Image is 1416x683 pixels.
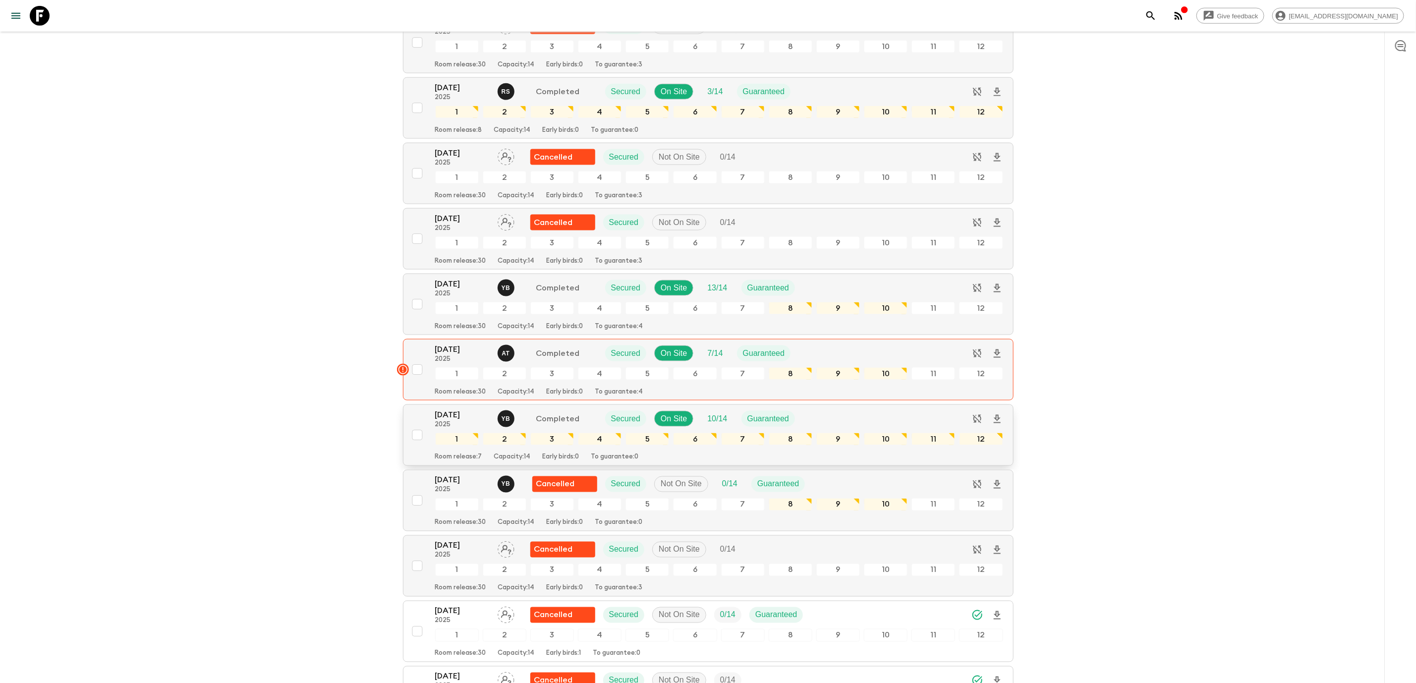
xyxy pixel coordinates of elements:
div: Trip Fill [701,345,729,361]
p: Capacity: 14 [498,323,535,331]
p: To guarantee: 3 [595,192,643,200]
p: Y B [502,480,510,488]
svg: Sync disabled - Archived departures are not synced [971,413,983,425]
button: [DATE]2025Yogi Bear (Indra Prayogi)CompletedSecuredOn SiteTrip FillGuaranteed123456789101112Room ... [403,404,1014,466]
div: 8 [769,367,812,380]
p: [DATE] [435,147,490,159]
p: Guaranteed [743,347,785,359]
span: [EMAIL_ADDRESS][DOMAIN_NAME] [1284,12,1404,20]
p: [DATE] [435,605,490,617]
span: Yogi Bear (Indra Prayogi) [498,283,516,290]
div: Not On Site [652,149,706,165]
div: 9 [816,171,860,184]
p: Early birds: 0 [547,519,583,527]
div: 7 [721,564,765,576]
p: Capacity: 14 [494,126,531,134]
p: On Site [661,413,687,425]
svg: Sync disabled - Archived departures are not synced [971,151,983,163]
div: 4 [578,302,622,315]
p: Capacity: 14 [498,192,535,200]
div: [EMAIL_ADDRESS][DOMAIN_NAME] [1272,8,1404,24]
p: Guaranteed [743,86,785,98]
p: Completed [536,86,580,98]
div: Trip Fill [714,607,741,623]
p: [DATE] [435,278,490,290]
p: Early birds: 0 [547,323,583,331]
div: Secured [605,84,647,100]
p: Secured [609,544,639,556]
div: 8 [769,564,812,576]
p: To guarantee: 0 [593,650,641,658]
p: Room release: 30 [435,584,486,592]
div: 1 [435,302,479,315]
div: 11 [911,236,955,249]
div: 1 [435,433,479,446]
button: [DATE]2025Yogi Bear (Indra Prayogi)Flash Pack cancellationSecuredNot On SiteTrip FillGuaranteed12... [403,470,1014,531]
p: Early birds: 1 [547,650,581,658]
p: 10 / 14 [707,413,727,425]
div: 10 [864,498,907,511]
div: 3 [530,106,574,118]
div: Flash Pack cancellation [530,542,595,558]
div: 3 [530,236,574,249]
div: 10 [864,236,907,249]
div: 11 [911,302,955,315]
p: 2025 [435,225,490,232]
div: 12 [959,171,1003,184]
p: Not On Site [659,544,700,556]
div: 6 [673,40,717,53]
div: Secured [605,476,647,492]
div: Secured [605,411,647,427]
p: Room release: 30 [435,519,486,527]
div: 9 [816,629,860,642]
p: Capacity: 14 [498,61,535,69]
div: 8 [769,302,812,315]
p: Secured [609,609,639,621]
div: 2 [483,302,526,315]
div: 6 [673,629,717,642]
div: Flash Pack cancellation [532,476,597,492]
svg: Download Onboarding [991,413,1003,425]
div: Trip Fill [716,476,743,492]
p: Guaranteed [747,282,790,294]
div: 4 [578,236,622,249]
div: 1 [435,629,479,642]
p: To guarantee: 0 [591,454,639,461]
p: Early birds: 0 [547,388,583,396]
div: On Site [654,280,693,296]
div: 12 [959,302,1003,315]
p: Completed [536,413,580,425]
p: Completed [536,347,580,359]
div: 7 [721,40,765,53]
p: Secured [611,282,641,294]
svg: Download Onboarding [991,217,1003,229]
svg: Synced Successfully [971,609,983,621]
p: Early birds: 0 [547,192,583,200]
p: [DATE] [435,409,490,421]
div: 5 [625,564,669,576]
div: 2 [483,40,526,53]
div: 8 [769,433,812,446]
span: Raka Sanjaya [498,86,516,94]
p: On Site [661,347,687,359]
p: Room release: 30 [435,650,486,658]
div: 6 [673,564,717,576]
div: Not On Site [654,476,708,492]
p: On Site [661,86,687,98]
div: Trip Fill [701,84,729,100]
svg: Download Onboarding [991,610,1003,622]
div: 6 [673,498,717,511]
svg: Download Onboarding [991,152,1003,164]
div: 9 [816,498,860,511]
div: 5 [625,302,669,315]
div: 6 [673,302,717,315]
p: 2025 [435,552,490,560]
div: 12 [959,40,1003,53]
div: 7 [721,236,765,249]
div: 8 [769,171,812,184]
div: 4 [578,106,622,118]
button: search adventures [1141,6,1161,26]
div: 12 [959,367,1003,380]
p: Guaranteed [757,478,799,490]
p: Cancelled [534,151,573,163]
